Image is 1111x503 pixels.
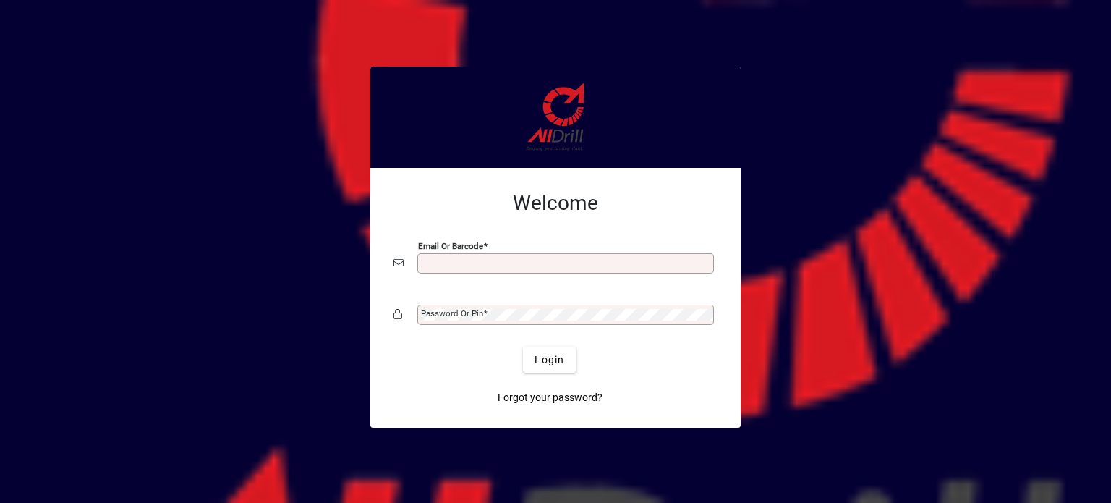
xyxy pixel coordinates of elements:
[492,384,608,410] a: Forgot your password?
[421,308,483,318] mat-label: Password or Pin
[535,352,564,368] span: Login
[523,347,576,373] button: Login
[418,241,483,251] mat-label: Email or Barcode
[498,390,603,405] span: Forgot your password?
[393,191,718,216] h2: Welcome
